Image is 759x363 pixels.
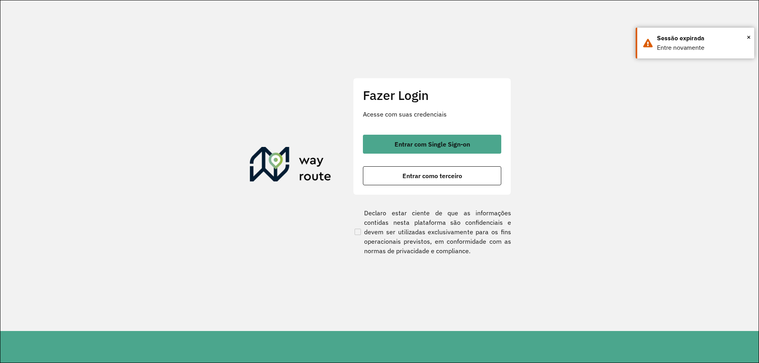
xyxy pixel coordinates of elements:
h2: Fazer Login [363,88,501,103]
div: Entre novamente [657,43,748,53]
span: × [747,31,751,43]
img: Roteirizador AmbevTech [250,147,331,185]
span: Entrar como terceiro [402,173,462,179]
button: button [363,135,501,154]
p: Acesse com suas credenciais [363,109,501,119]
div: Sessão expirada [657,34,748,43]
button: Close [747,31,751,43]
label: Declaro estar ciente de que as informações contidas nesta plataforma são confidenciais e devem se... [353,208,511,256]
button: button [363,166,501,185]
span: Entrar com Single Sign-on [395,141,470,147]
